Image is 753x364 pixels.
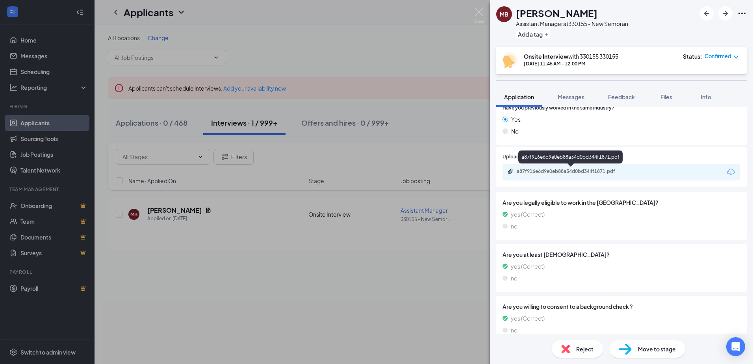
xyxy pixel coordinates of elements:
[576,345,593,353] span: Reject
[503,302,740,311] span: Are you willing to consent to a background check ?
[702,9,711,18] svg: ArrowLeftNew
[507,168,514,175] svg: Paperclip
[638,345,676,353] span: Move to stage
[660,93,672,100] span: Files
[721,9,730,18] svg: ArrowRight
[511,274,517,282] span: no
[511,262,545,271] span: yes (Correct)
[518,150,623,163] div: a87f916e6d9e0eb88a34d0bd344f1871.pdf
[511,210,545,219] span: yes (Correct)
[511,222,517,230] span: no
[516,30,551,38] button: PlusAdd a tag
[511,326,517,334] span: no
[683,52,702,60] div: Status :
[701,93,711,100] span: Info
[726,167,736,177] svg: Download
[503,104,614,112] span: Have you previously worked in the same industry?
[733,54,739,60] span: down
[524,53,568,60] b: Onsite Interview
[511,115,521,124] span: Yes
[516,6,597,20] h1: [PERSON_NAME]
[608,93,635,100] span: Feedback
[500,10,508,18] div: MB
[503,198,740,207] span: Are you legally eligible to work in the [GEOGRAPHIC_DATA]?
[524,52,618,60] div: with 330155 330155
[705,52,731,60] span: Confirmed
[558,93,584,100] span: Messages
[517,168,627,175] div: a87f916e6d9e0eb88a34d0bd344f1871.pdf
[737,9,747,18] svg: Ellipses
[524,60,618,67] div: [DATE] 11:45 AM - 12:00 PM
[516,20,628,28] div: Assistant Manager at 330155 - New Semoran
[511,314,545,323] span: yes (Correct)
[511,127,519,136] span: No
[699,6,714,20] button: ArrowLeftNew
[718,6,733,20] button: ArrowRight
[507,168,635,176] a: Paperclipa87f916e6d9e0eb88a34d0bd344f1871.pdf
[544,32,549,37] svg: Plus
[503,250,740,259] span: Are you at least [DEMOGRAPHIC_DATA]?
[726,337,745,356] div: Open Intercom Messenger
[504,93,534,100] span: Application
[503,153,538,161] span: Upload Resume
